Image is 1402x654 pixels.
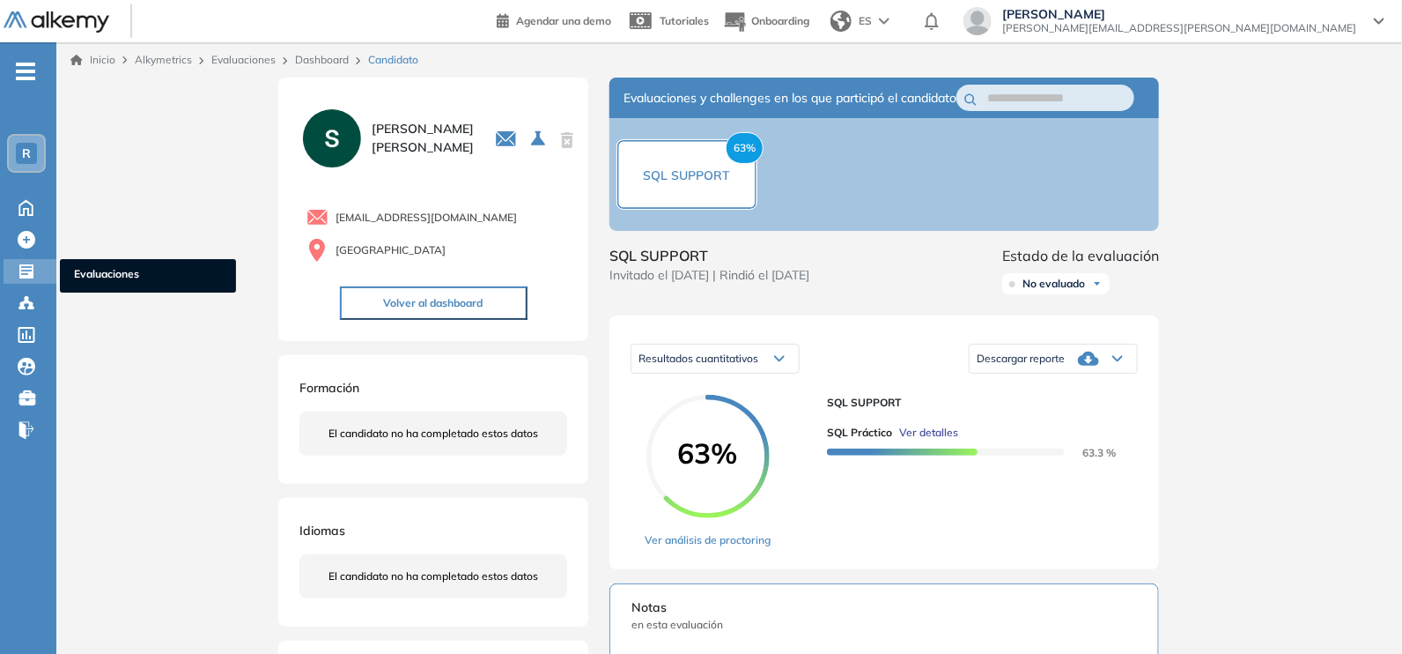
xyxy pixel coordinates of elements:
[22,146,31,160] span: R
[660,14,709,27] span: Tutoriales
[372,120,474,157] span: [PERSON_NAME] [PERSON_NAME]
[827,395,1124,411] span: SQL SUPPORT
[645,532,771,548] a: Ver análisis de proctoring
[859,13,872,29] span: ES
[135,53,192,66] span: Alkymetrics
[1092,279,1103,289] img: Ícono de flecha
[609,245,809,266] span: SQL SUPPORT
[609,266,809,285] span: Invitado el [DATE] | Rindió el [DATE]
[631,617,1137,633] span: en esta evaluación
[899,425,958,441] span: Ver detalles
[295,53,349,66] a: Dashboard
[497,9,611,30] a: Agendar una demo
[336,210,517,226] span: [EMAIL_ADDRESS][DOMAIN_NAME]
[879,18,889,25] img: arrow
[723,3,809,41] button: Onboarding
[336,242,446,258] span: [GEOGRAPHIC_DATA]
[892,425,958,441] button: Ver detalles
[299,106,365,171] img: PROFILE_MENU_LOGO_USER
[830,11,852,32] img: world
[624,89,956,108] span: Evaluaciones y challenges en los que participó el candidato
[299,380,359,396] span: Formación
[74,266,222,286] span: Evaluaciones
[977,352,1065,366] span: Descargar reporte
[328,426,538,442] span: El candidato no ha completado estos datos
[1062,446,1117,459] span: 63.3 %
[1002,7,1356,21] span: [PERSON_NAME]
[638,352,758,365] span: Resultados cuantitativos
[340,286,528,320] button: Volver al dashboard
[644,167,731,183] span: SQL SUPPORT
[726,132,764,164] span: 63%
[631,598,1137,617] span: Notas
[16,70,35,73] i: -
[299,523,345,539] span: Idiomas
[1022,277,1085,291] span: No evaluado
[646,439,770,467] span: 63%
[1002,245,1159,266] span: Estado de la evaluación
[827,425,892,441] span: SQL Práctico
[4,11,109,33] img: Logo
[70,52,115,68] a: Inicio
[368,52,418,68] span: Candidato
[328,569,538,584] span: El candidato no ha completado estos datos
[1002,21,1356,35] span: [PERSON_NAME][EMAIL_ADDRESS][PERSON_NAME][DOMAIN_NAME]
[751,14,809,27] span: Onboarding
[211,53,276,66] a: Evaluaciones
[516,14,611,27] span: Agendar una demo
